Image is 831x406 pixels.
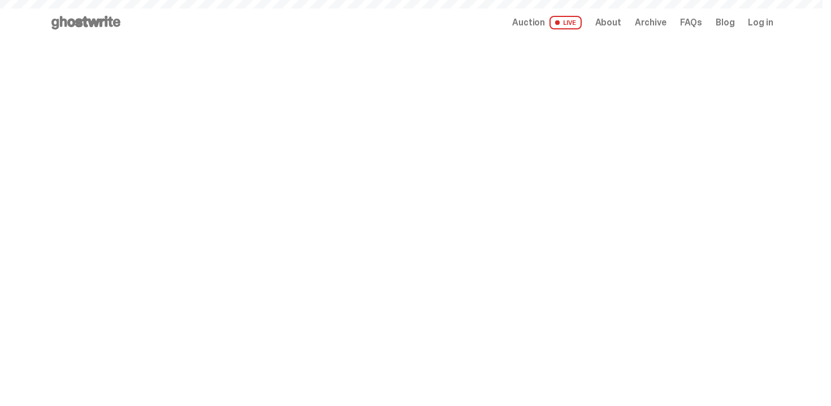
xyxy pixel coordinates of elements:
a: Auction LIVE [512,16,581,29]
a: Log in [748,18,773,27]
a: Blog [716,18,734,27]
span: Auction [512,18,545,27]
a: About [595,18,621,27]
a: FAQs [680,18,702,27]
a: Archive [635,18,666,27]
span: LIVE [549,16,582,29]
